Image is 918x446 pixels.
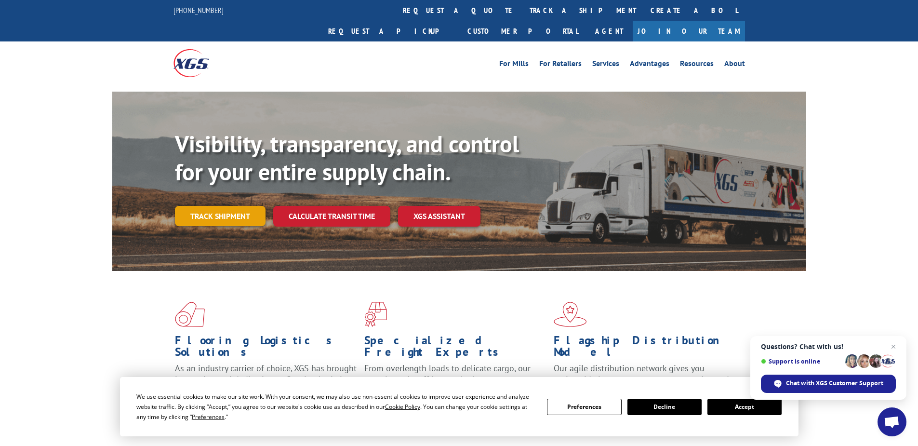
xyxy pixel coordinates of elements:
a: For Retailers [539,60,582,70]
a: Agent [585,21,633,41]
p: From overlength loads to delicate cargo, our experienced staff knows the best way to move your fr... [364,363,546,405]
a: Calculate transit time [273,206,390,227]
button: Preferences [547,399,621,415]
span: Questions? Chat with us! [761,343,896,351]
span: Preferences [192,413,225,421]
h1: Flooring Logistics Solutions [175,335,357,363]
a: Advantages [630,60,669,70]
div: Chat with XGS Customer Support [761,375,896,393]
a: Request a pickup [321,21,460,41]
span: As an industry carrier of choice, XGS has brought innovation and dedication to flooring logistics... [175,363,357,397]
div: We use essential cookies to make our site work. With your consent, we may also use non-essential ... [136,392,535,422]
a: For Mills [499,60,529,70]
b: Visibility, transparency, and control for your entire supply chain. [175,129,519,187]
a: About [724,60,745,70]
button: Accept [707,399,782,415]
h1: Specialized Freight Experts [364,335,546,363]
img: xgs-icon-flagship-distribution-model-red [554,302,587,327]
img: xgs-icon-total-supply-chain-intelligence-red [175,302,205,327]
a: XGS ASSISTANT [398,206,480,227]
div: Open chat [878,407,906,436]
span: Close chat [888,341,899,352]
a: [PHONE_NUMBER] [173,5,224,15]
h1: Flagship Distribution Model [554,335,736,363]
a: Customer Portal [460,21,585,41]
img: xgs-icon-focused-on-flooring-red [364,302,387,327]
span: Chat with XGS Customer Support [786,379,883,388]
a: Join Our Team [633,21,745,41]
div: Cookie Consent Prompt [120,377,798,436]
a: Track shipment [175,206,266,226]
button: Decline [627,399,702,415]
a: Services [592,60,619,70]
a: Resources [680,60,714,70]
span: Support is online [761,358,842,365]
span: Our agile distribution network gives you nationwide inventory management on demand. [554,363,731,385]
span: Cookie Policy [385,403,420,411]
